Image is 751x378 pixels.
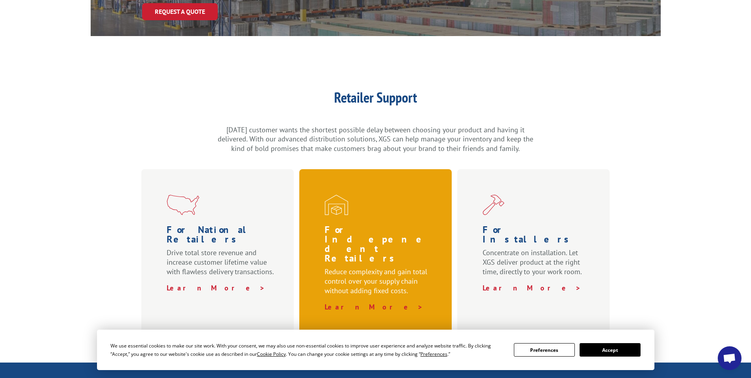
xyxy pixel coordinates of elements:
span: Cookie Policy [257,351,286,357]
a: Learn More > [325,302,423,311]
img: XGS_Icon_SMBFlooringRetailer_Red [325,195,348,215]
div: We use essential cookies to make our site work. With your consent, we may also use non-essential ... [110,342,504,358]
img: XGS_Icon_Installers_Red [483,195,504,215]
span: Preferences [420,351,447,357]
p: [DATE] customer wants the shortest possible delay between choosing your product and having it del... [217,125,534,153]
img: xgs-icon-nationwide-reach-red [167,195,199,215]
a: Learn More > [167,283,265,292]
h1: Retailer Support [217,90,534,109]
p: Concentrate on installation. Let XGS deliver product at the right time, directly to your work room. [483,248,587,283]
div: Cookie Consent Prompt [97,330,654,370]
h1: For Indepenedent Retailers [325,225,430,267]
h1: For National Retailers [167,225,278,248]
p: Reduce complexity and gain total control over your supply chain without adding fixed costs. [325,267,430,302]
h1: For Installers [483,225,587,248]
button: Preferences [514,343,575,357]
p: Drive total store revenue and increase customer lifetime value with flawless delivery transactions. [167,248,278,283]
button: Accept [580,343,641,357]
div: Open chat [718,346,741,370]
a: Learn More > [483,283,581,292]
a: Request a Quote [142,3,218,20]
